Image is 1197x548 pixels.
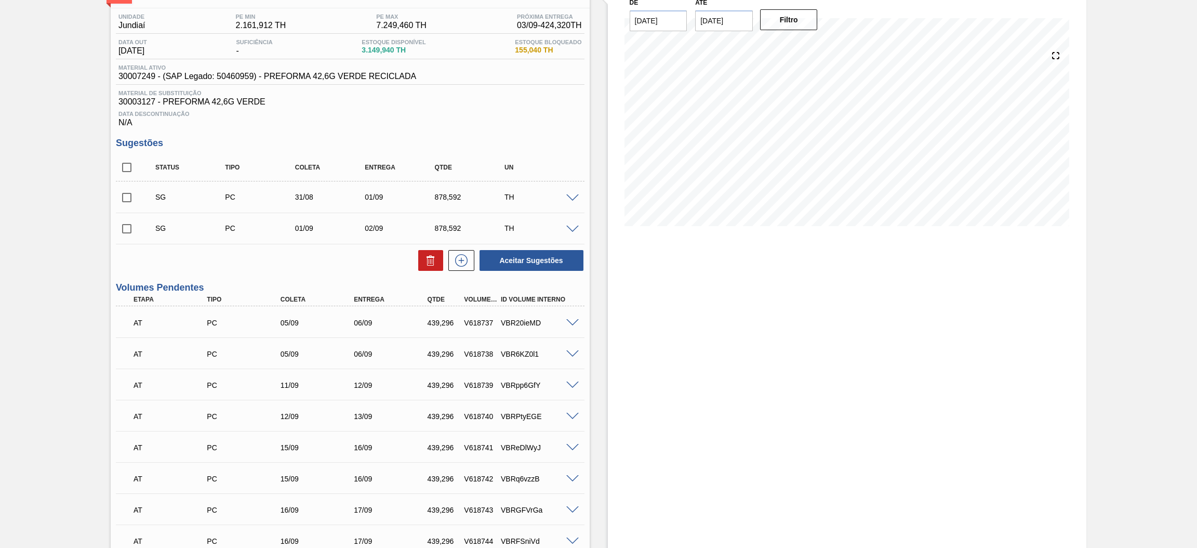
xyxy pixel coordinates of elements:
div: 02/09/2025 [362,224,441,232]
span: PE MAX [376,14,427,20]
div: Tipo [222,164,301,171]
div: Coleta [278,296,362,303]
div: 31/08/2025 [292,193,371,201]
span: Unidade [118,14,145,20]
span: Estoque Bloqueado [515,39,581,45]
div: 05/09/2025 [278,319,362,327]
div: UN [502,164,581,171]
div: 16/09/2025 [278,537,362,545]
div: 439,296 [425,350,464,358]
p: AT [134,350,212,358]
span: 7.249,460 TH [376,21,427,30]
input: dd/mm/yyyy [630,10,687,31]
div: VBRGFVrGa [498,506,582,514]
div: Pedido de Compra [204,475,288,483]
div: V618738 [461,350,501,358]
p: AT [134,475,212,483]
div: Aguardando Informações de Transporte [131,374,215,397]
p: AT [134,443,212,452]
div: 16/09/2025 [278,506,362,514]
div: Etapa [131,296,215,303]
span: Data out [118,39,147,45]
span: Material de Substituição [118,90,582,96]
div: Qtde [425,296,464,303]
span: Próxima Entrega [517,14,582,20]
p: AT [134,381,212,389]
input: dd/mm/yyyy [695,10,753,31]
div: 439,296 [425,537,464,545]
span: Data Descontinuação [118,111,582,117]
span: 03/09 - 424,320 TH [517,21,582,30]
span: 3.149,940 TH [362,46,425,54]
span: 30007249 - (SAP Legado: 50460959) - PREFORMA 42,6G VERDE RECICLADA [118,72,416,81]
div: 17/09/2025 [351,506,435,514]
div: Aguardando Informações de Transporte [131,499,215,521]
div: VBR20ieMD [498,319,582,327]
div: V618742 [461,475,501,483]
div: Aceitar Sugestões [474,249,584,272]
div: Pedido de Compra [222,193,301,201]
span: PE MIN [236,14,286,20]
div: 15/09/2025 [278,475,362,483]
div: TH [502,193,581,201]
div: 439,296 [425,319,464,327]
div: V618737 [461,319,501,327]
div: N/A [116,107,584,127]
div: Pedido de Compra [204,537,288,545]
div: V618739 [461,381,501,389]
div: Pedido de Compra [204,319,288,327]
h3: Sugestões [116,138,584,149]
div: Nova sugestão [443,250,474,271]
div: 439,296 [425,381,464,389]
span: 30003127 - PREFORMA 42,6G VERDE [118,97,582,107]
div: 13/09/2025 [351,412,435,421]
p: AT [134,412,212,421]
div: 06/09/2025 [351,350,435,358]
button: Filtro [760,9,818,30]
span: [DATE] [118,46,147,56]
span: Jundiaí [118,21,145,30]
div: V618744 [461,537,501,545]
div: Aguardando Informações de Transporte [131,343,215,366]
div: VBRFSniVd [498,537,582,545]
div: VBR6KZ0l1 [498,350,582,358]
div: Entrega [362,164,441,171]
div: 15/09/2025 [278,443,362,452]
div: 05/09/2025 [278,350,362,358]
span: 155,040 TH [515,46,581,54]
div: 878,592 [432,224,511,232]
button: Aceitar Sugestões [480,250,583,271]
span: Estoque Disponível [362,39,425,45]
div: Excluir Sugestões [413,250,443,271]
div: V618741 [461,443,501,452]
div: Pedido de Compra [204,381,288,389]
div: Aguardando Informações de Transporte [131,311,215,334]
div: Id Volume Interno [498,296,582,303]
div: Tipo [204,296,288,303]
div: VBRpp6GfY [498,381,582,389]
div: 01/09/2025 [362,193,441,201]
div: Volume Portal [461,296,501,303]
div: VBReDlWyJ [498,443,582,452]
h3: Volumes Pendentes [116,282,584,293]
p: AT [134,537,212,545]
div: 12/09/2025 [351,381,435,389]
div: Aguardando Informações de Transporte [131,436,215,459]
p: AT [134,506,212,514]
div: Pedido de Compra [222,224,301,232]
div: 439,296 [425,443,464,452]
span: 2.161,912 TH [236,21,286,30]
div: VBRq6vzzB [498,475,582,483]
div: Qtde [432,164,511,171]
div: Pedido de Compra [204,443,288,452]
div: Sugestão Criada [153,224,232,232]
div: Pedido de Compra [204,350,288,358]
div: 439,296 [425,412,464,421]
span: Suficiência [236,39,272,45]
div: Pedido de Compra [204,412,288,421]
div: 01/09/2025 [292,224,371,232]
div: TH [502,224,581,232]
div: VBRPtyEGE [498,412,582,421]
div: 16/09/2025 [351,443,435,452]
div: 17/09/2025 [351,537,435,545]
